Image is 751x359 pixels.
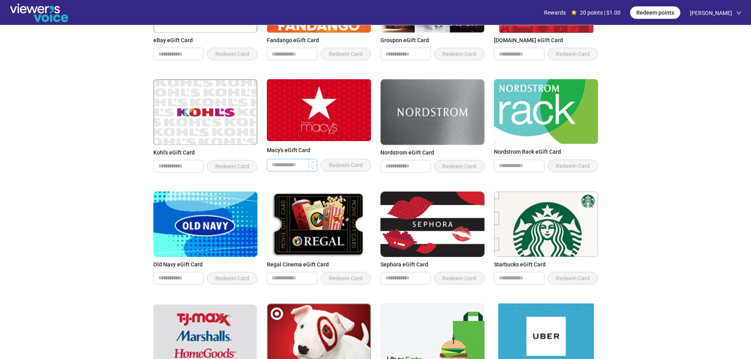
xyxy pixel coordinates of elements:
[380,79,485,145] img: Nordstrom eGift Card
[267,192,371,257] img: Regal Cinema eGift Card
[380,36,485,45] div: Groupon eGift Card
[494,36,598,45] div: [DOMAIN_NAME] eGift Card
[736,10,742,16] span: down
[267,36,371,45] div: Fandango eGift Card
[494,147,598,156] div: Nordstrom Rack eGift Card
[308,159,317,165] span: Increase Value
[153,36,257,45] div: eBay eGift Card
[380,260,485,269] div: Sephora eGift Card
[267,146,371,156] div: Macy's eGift Card
[308,165,317,171] span: Decrease Value
[571,10,577,15] span: star
[690,0,732,26] span: [PERSON_NAME]
[494,79,598,144] img: Nordstrom Rack eGift Card
[153,148,257,157] div: Kohl's eGift Card
[153,79,257,145] img: Kohl's eGift Card
[380,148,485,157] div: Nordstrom eGift Card
[267,260,371,269] div: Regal Cinema eGift Card
[311,167,314,169] span: down
[153,260,257,269] div: Old Navy eGift Card
[267,79,371,141] img: Macy's eGift Card
[494,260,598,269] div: Starbucks eGift Card
[311,161,314,164] span: up
[494,192,598,257] img: Starbucks eGift Card
[153,192,257,257] img: Old Navy eGift Card
[636,8,674,17] span: Redeem points
[380,192,485,257] img: Sephora eGift Card
[630,6,680,19] button: Redeem points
